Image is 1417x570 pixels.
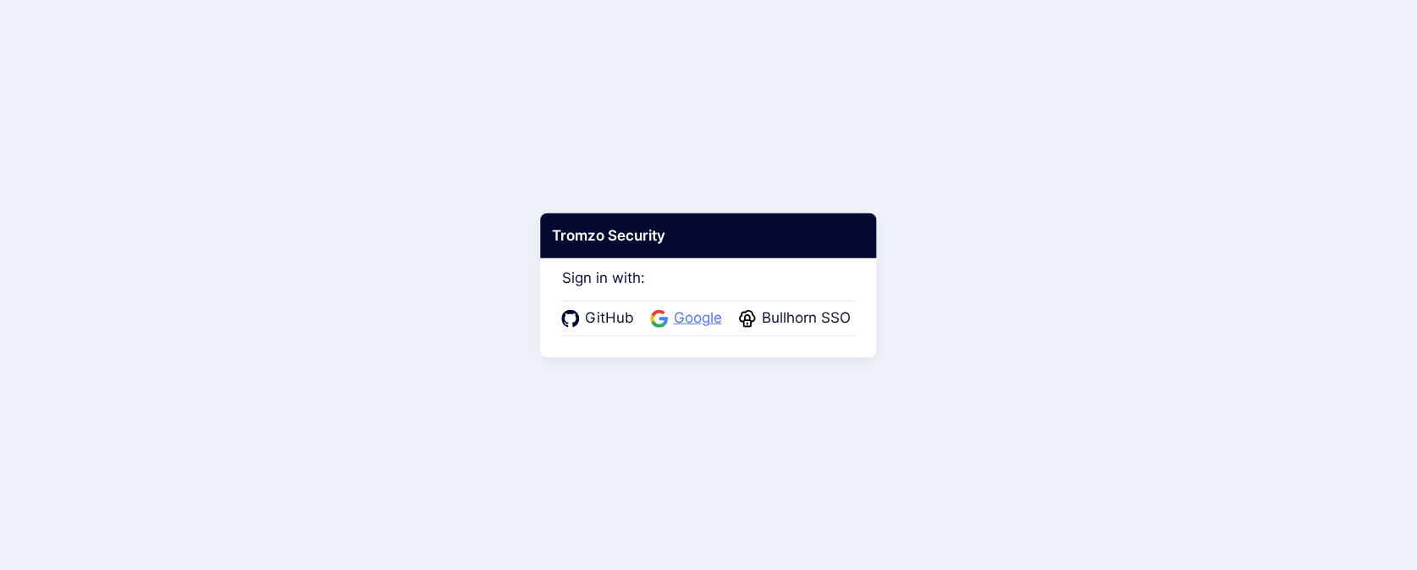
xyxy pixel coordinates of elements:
[651,307,727,329] a: Google
[562,307,639,329] a: GitHub
[540,213,876,258] div: Tromzo Security
[562,246,856,335] div: Sign in with:
[669,307,727,329] span: Google
[757,307,856,329] span: Bullhorn SSO
[580,307,639,329] span: GitHub
[739,307,856,329] a: Bullhorn SSO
